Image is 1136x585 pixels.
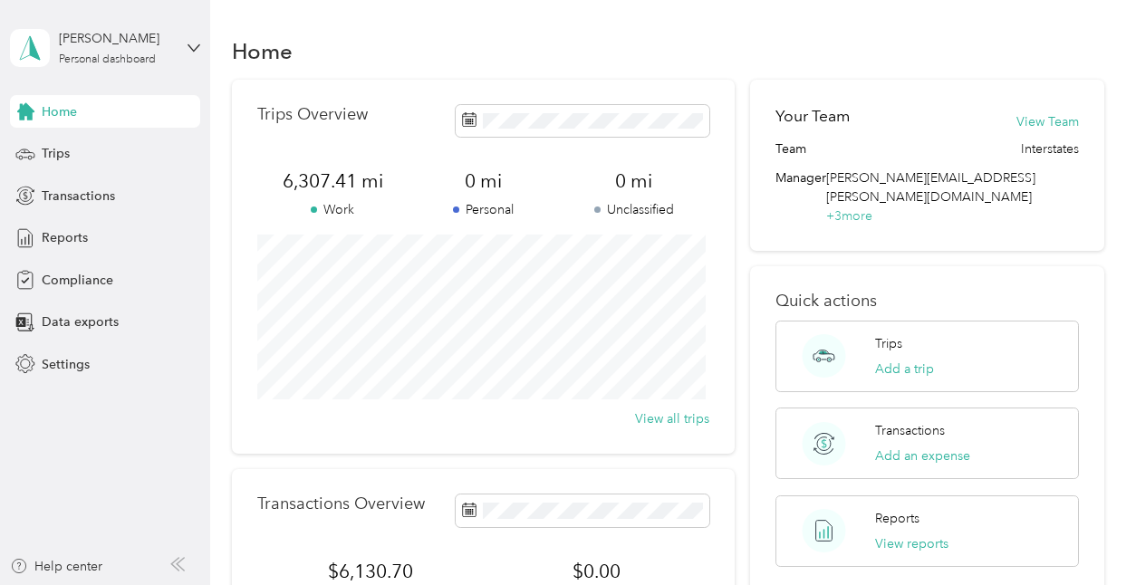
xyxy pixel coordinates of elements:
[59,54,156,65] div: Personal dashboard
[10,557,102,576] button: Help center
[1035,484,1136,585] iframe: Everlance-gr Chat Button Frame
[875,509,919,528] p: Reports
[1021,139,1079,158] span: Interstates
[875,334,902,353] p: Trips
[42,102,77,121] span: Home
[42,144,70,163] span: Trips
[559,168,709,194] span: 0 mi
[42,187,115,206] span: Transactions
[875,534,948,553] button: View reports
[42,312,119,331] span: Data exports
[408,168,558,194] span: 0 mi
[257,494,425,513] p: Transactions Overview
[257,559,483,584] span: $6,130.70
[42,355,90,374] span: Settings
[257,105,368,124] p: Trips Overview
[559,200,709,219] p: Unclassified
[775,292,1079,311] p: Quick actions
[42,271,113,290] span: Compliance
[257,200,408,219] p: Work
[1016,112,1079,131] button: View Team
[826,170,1035,205] span: [PERSON_NAME][EMAIL_ADDRESS][PERSON_NAME][DOMAIN_NAME]
[775,139,806,158] span: Team
[232,42,293,61] h1: Home
[875,421,945,440] p: Transactions
[59,29,172,48] div: [PERSON_NAME]
[635,409,709,428] button: View all trips
[484,559,709,584] span: $0.00
[257,168,408,194] span: 6,307.41 mi
[408,200,558,219] p: Personal
[775,105,850,128] h2: Your Team
[775,168,826,225] span: Manager
[875,446,970,465] button: Add an expense
[42,228,88,247] span: Reports
[875,360,934,379] button: Add a trip
[826,208,872,224] span: + 3 more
